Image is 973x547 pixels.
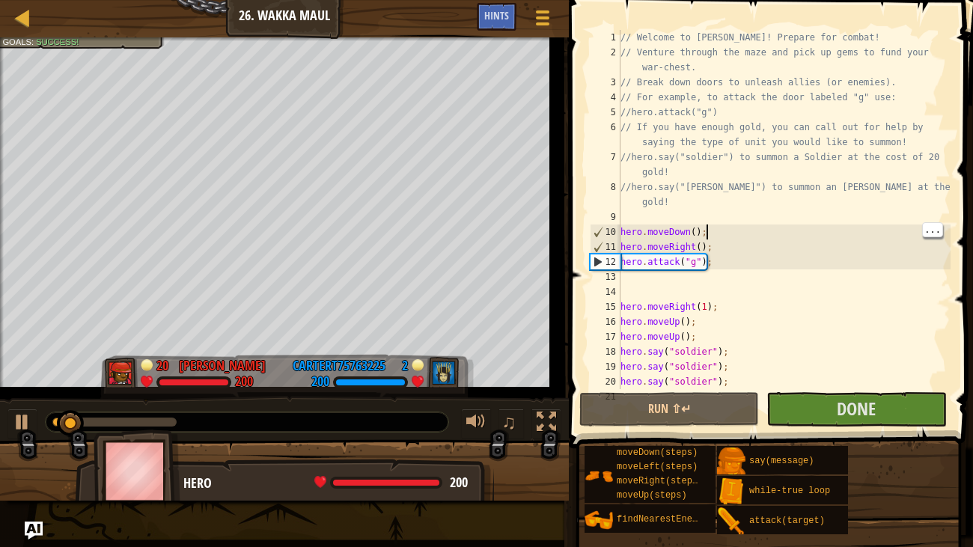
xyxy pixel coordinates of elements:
[590,344,620,359] div: 18
[590,105,620,120] div: 5
[617,447,698,458] span: moveDown(steps)
[427,358,460,389] img: thang_avatar_frame.png
[617,462,698,472] span: moveLeft(steps)
[450,473,468,492] span: 200
[590,30,620,45] div: 1
[749,456,814,466] span: say(message)
[590,329,620,344] div: 17
[36,37,79,46] span: Success!
[749,486,830,496] span: while-true loop
[311,376,329,389] div: 200
[590,389,620,404] div: 21
[590,299,620,314] div: 15
[105,358,138,389] img: thang_avatar_frame.png
[590,374,620,389] div: 20
[524,3,561,38] button: Show game menu
[590,75,620,90] div: 3
[590,269,620,284] div: 13
[590,180,620,210] div: 8
[617,476,703,486] span: moveRight(steps)
[2,37,31,46] span: Goals
[183,474,479,493] div: Hero
[94,430,180,513] img: thang_avatar_frame.png
[923,223,942,236] span: ...
[591,224,620,239] div: 10
[717,477,745,506] img: portrait.png
[717,507,745,536] img: portrait.png
[393,356,408,370] div: 2
[585,506,613,534] img: portrait.png
[617,514,714,525] span: findNearestEnemy()
[590,90,620,105] div: 4
[590,359,620,374] div: 19
[7,409,37,439] button: Ctrl + P: Play
[235,376,253,389] div: 200
[156,356,171,370] div: 20
[579,392,759,427] button: Run ⇧↵
[766,392,946,427] button: Done
[293,356,385,376] div: CarterT75763225
[590,150,620,180] div: 7
[590,284,620,299] div: 14
[590,120,620,150] div: 6
[484,8,509,22] span: Hints
[590,210,620,224] div: 9
[498,409,524,439] button: ♫
[461,409,491,439] button: Adjust volume
[617,490,687,501] span: moveUp(steps)
[531,409,561,439] button: Toggle fullscreen
[717,447,745,476] img: portrait.png
[590,45,620,75] div: 2
[591,254,620,269] div: 12
[179,356,266,376] div: [PERSON_NAME]
[837,397,876,421] span: Done
[25,522,43,540] button: Ask AI
[590,314,620,329] div: 16
[501,411,516,433] span: ♫
[31,37,36,46] span: :
[585,462,613,490] img: portrait.png
[749,516,825,526] span: attack(target)
[591,239,620,254] div: 11
[314,476,468,489] div: health: 200 / 200 (+0.13/s)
